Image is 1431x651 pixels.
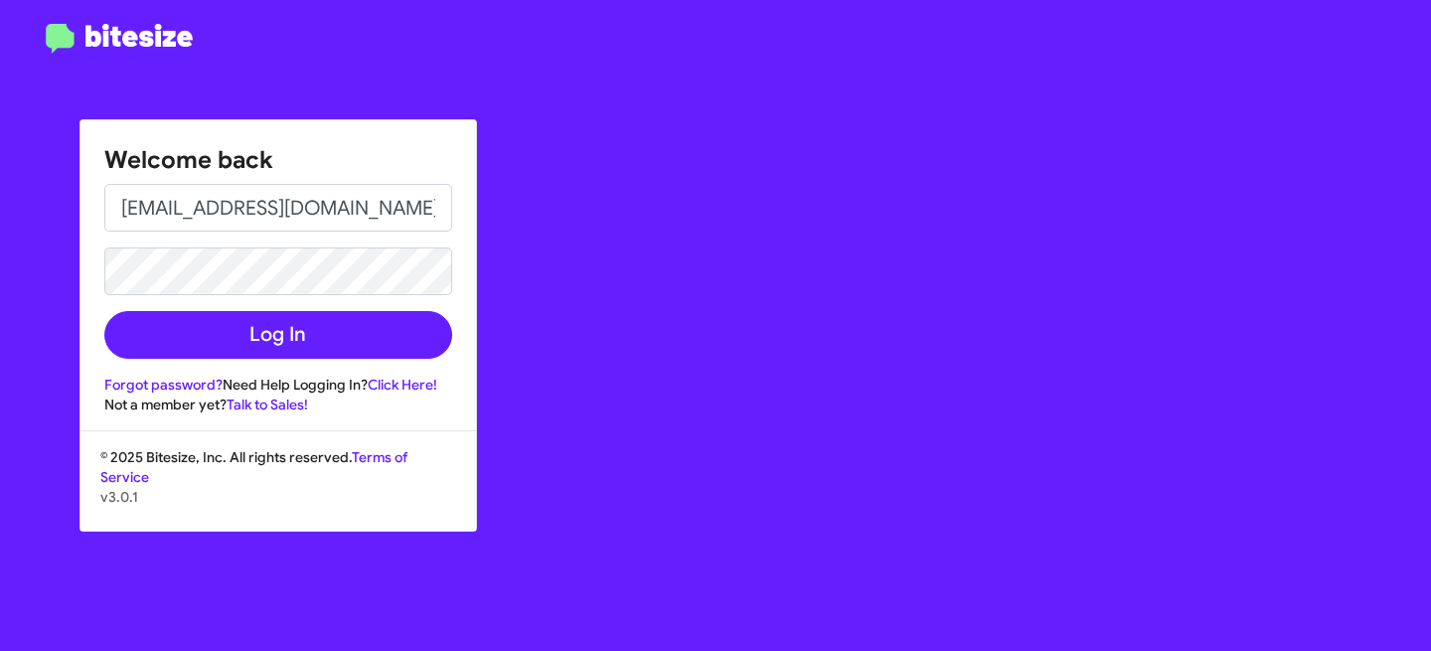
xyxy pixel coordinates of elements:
[104,311,452,359] button: Log In
[104,376,223,394] a: Forgot password?
[80,447,476,531] div: © 2025 Bitesize, Inc. All rights reserved.
[104,375,452,395] div: Need Help Logging In?
[104,184,452,232] input: Email address
[368,376,437,394] a: Click Here!
[100,487,456,507] p: v3.0.1
[100,448,407,486] a: Terms of Service
[227,396,308,413] a: Talk to Sales!
[104,144,452,176] h1: Welcome back
[104,395,452,414] div: Not a member yet?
